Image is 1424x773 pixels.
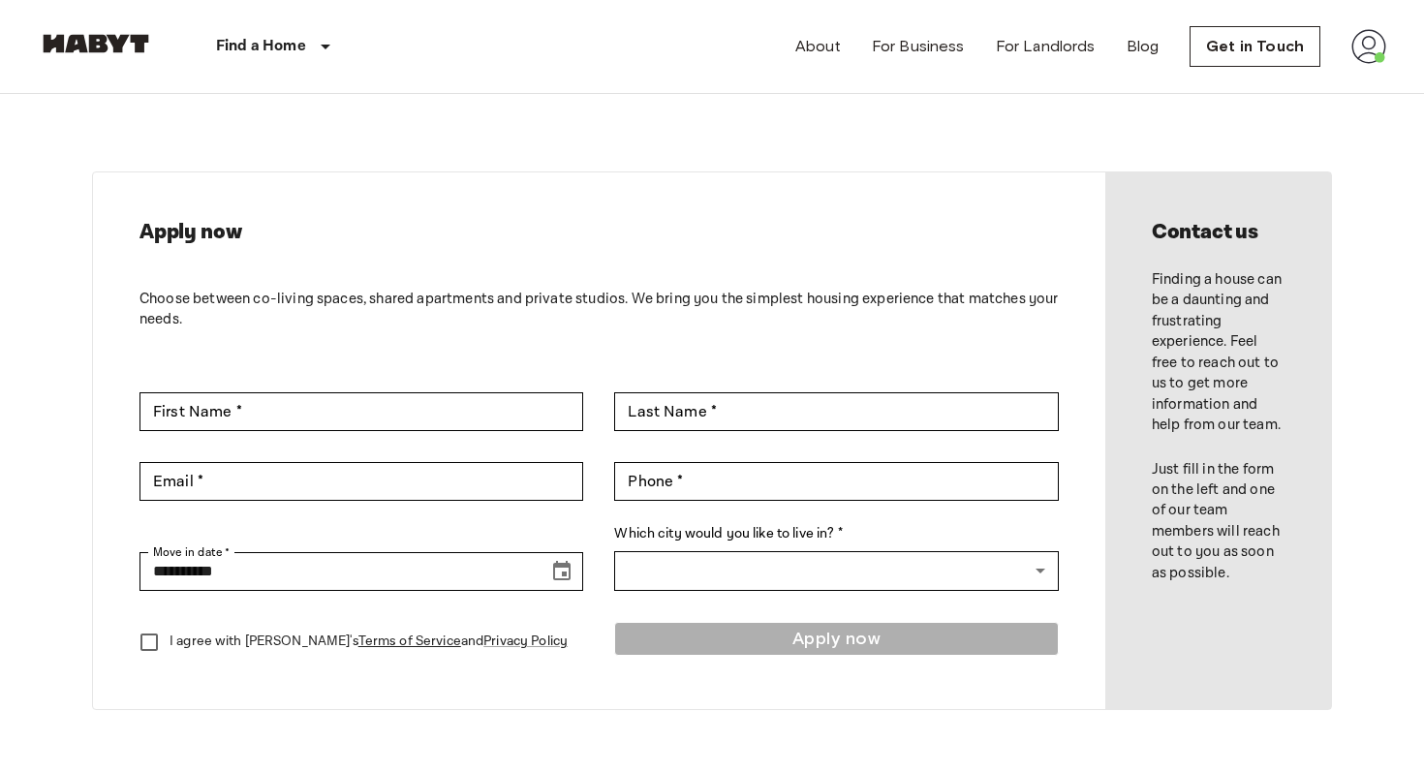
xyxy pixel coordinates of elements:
[216,35,306,58] p: Find a Home
[996,35,1096,58] a: For Landlords
[795,35,841,58] a: About
[1152,219,1285,246] h2: Contact us
[139,289,1059,330] p: Choose between co-living spaces, shared apartments and private studios. We bring you the simplest...
[614,524,1058,544] label: Which city would you like to live in? *
[139,219,1059,246] h2: Apply now
[358,633,461,650] a: Terms of Service
[483,633,568,650] a: Privacy Policy
[1351,29,1386,64] img: avatar
[872,35,965,58] a: For Business
[542,552,581,591] button: Choose date, selected date is Oct 16, 2025
[1190,26,1320,67] a: Get in Touch
[1127,35,1160,58] a: Blog
[1152,269,1285,436] p: Finding a house can be a daunting and frustrating experience. Feel free to reach out to us to get...
[153,543,231,561] label: Move in date
[1152,459,1285,584] p: Just fill in the form on the left and one of our team members will reach out to you as soon as po...
[170,632,568,652] p: I agree with [PERSON_NAME]'s and
[38,34,154,53] img: Habyt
